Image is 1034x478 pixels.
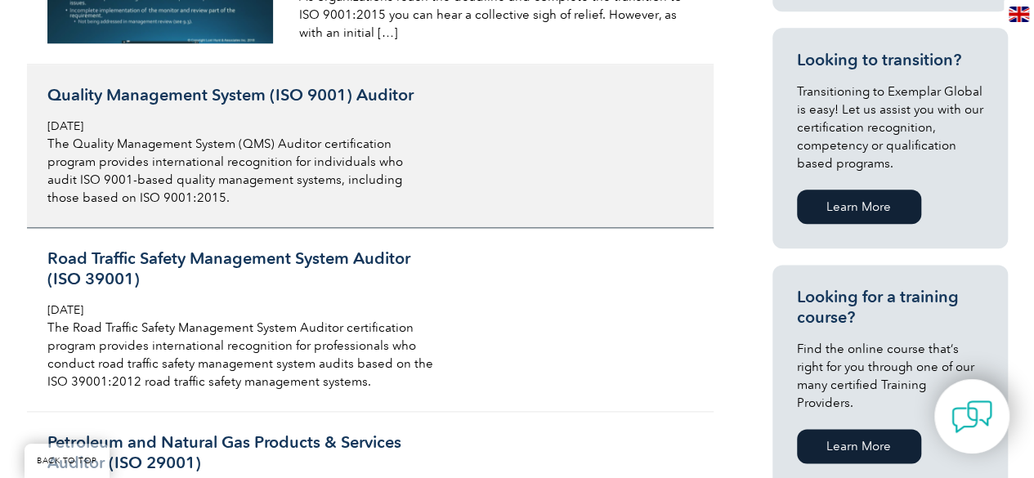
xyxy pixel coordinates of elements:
[27,228,714,412] a: Road Traffic Safety Management System Auditor (ISO 39001) [DATE] The Road Traffic Safety Manageme...
[797,429,921,463] a: Learn More
[1009,7,1029,22] img: en
[47,432,435,473] h3: Petroleum and Natural Gas Products & Services Auditor (ISO 29001)
[47,303,83,317] span: [DATE]
[951,396,992,437] img: contact-chat.png
[797,50,983,70] h3: Looking to transition?
[797,190,921,224] a: Learn More
[47,119,83,133] span: [DATE]
[47,319,435,391] p: The Road Traffic Safety Management System Auditor certification program provides international re...
[797,287,983,328] h3: Looking for a training course?
[47,248,435,289] h3: Road Traffic Safety Management System Auditor (ISO 39001)
[47,135,435,207] p: The Quality Management System (QMS) Auditor certification program provides international recognit...
[797,83,983,172] p: Transitioning to Exemplar Global is easy! Let us assist you with our certification recognition, c...
[27,65,714,228] a: Quality Management System (ISO 9001) Auditor [DATE] The Quality Management System (QMS) Auditor c...
[47,85,435,105] h3: Quality Management System (ISO 9001) Auditor
[797,340,983,412] p: Find the online course that’s right for you through one of our many certified Training Providers.
[25,444,110,478] a: BACK TO TOP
